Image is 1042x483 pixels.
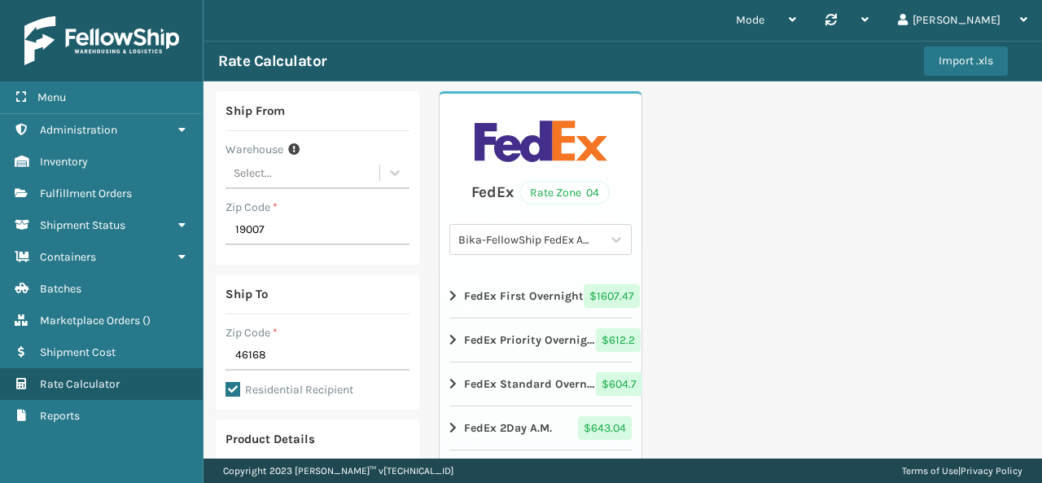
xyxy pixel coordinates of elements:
[458,231,603,248] div: Bika-FellowShip FedEx Account
[530,184,581,201] span: Rate Zone
[225,101,285,121] div: Ship From
[142,314,151,327] span: ( )
[40,409,80,423] span: Reports
[40,314,140,327] span: Marketplace Orders
[225,383,353,397] label: Residential Recipient
[225,141,283,158] label: Warehouse
[464,332,596,349] strong: FedEx Priority Overnight
[40,155,88,169] span: Inventory
[464,419,552,437] strong: FedEx 2Day A.M.
[596,328,641,352] span: $ 612.2
[40,250,96,264] span: Containers
[40,187,132,200] span: Fulfillment Orders
[37,90,66,104] span: Menu
[40,123,117,137] span: Administration
[40,345,116,359] span: Shipment Cost
[464,288,584,305] strong: FedEx First Overnight
[464,375,596,393] strong: FedEx Standard Overnight
[40,377,120,391] span: Rate Calculator
[596,372,642,396] span: $ 604.7
[225,199,278,216] label: Zip Code
[961,465,1022,476] a: Privacy Policy
[902,459,1022,483] div: |
[234,165,272,182] div: Select...
[225,284,268,304] div: Ship To
[40,218,125,232] span: Shipment Status
[584,284,640,308] span: $ 1607.47
[218,51,326,71] h3: Rate Calculator
[225,429,315,449] div: Product Details
[223,459,453,483] p: Copyright 2023 [PERSON_NAME]™ v [TECHNICAL_ID]
[24,16,179,65] img: logo
[40,282,81,296] span: Batches
[924,46,1008,76] button: Import .xls
[586,184,599,201] span: 04
[736,13,764,27] span: Mode
[578,416,632,440] span: $ 643.04
[225,324,278,341] label: Zip Code
[902,465,958,476] a: Terms of Use
[471,180,514,204] div: FedEx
